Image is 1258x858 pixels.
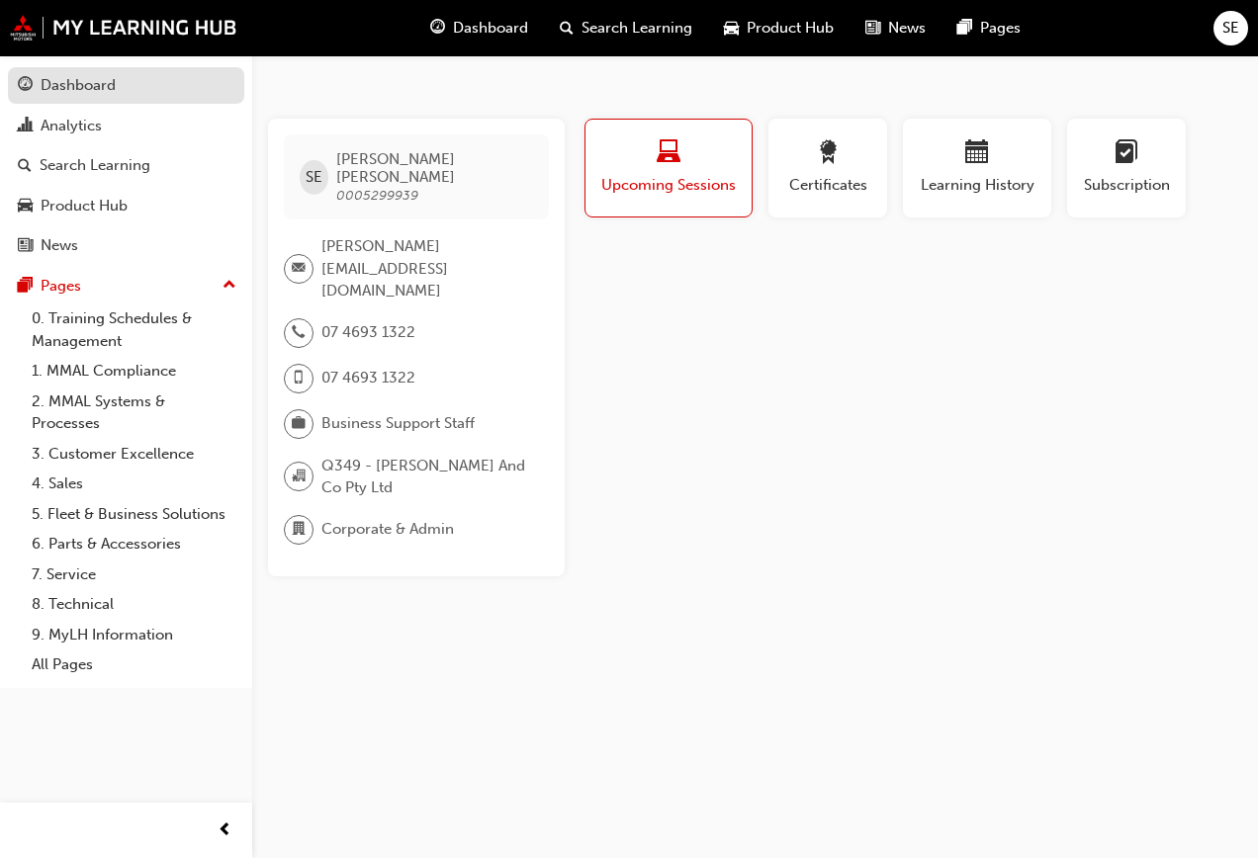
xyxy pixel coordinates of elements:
[560,16,574,41] span: search-icon
[321,367,415,389] span: 07 4693 1322
[8,67,244,104] a: Dashboard
[414,8,544,48] a: guage-iconDashboard
[768,119,887,217] button: Certificates
[657,140,680,167] span: laptop-icon
[41,275,81,298] div: Pages
[816,140,840,167] span: award-icon
[24,386,244,439] a: 2. MMAL Systems & Processes
[582,17,692,40] span: Search Learning
[430,16,445,41] span: guage-icon
[336,150,533,186] span: [PERSON_NAME] [PERSON_NAME]
[8,188,244,224] a: Product Hub
[18,118,33,135] span: chart-icon
[41,74,116,97] div: Dashboard
[24,439,244,470] a: 3. Customer Excellence
[708,8,850,48] a: car-iconProduct Hub
[292,517,306,543] span: department-icon
[1067,119,1186,217] button: Subscription
[292,366,306,391] span: mobile-icon
[292,411,306,437] span: briefcase-icon
[24,356,244,386] a: 1. MMAL Compliance
[41,115,102,137] div: Analytics
[336,187,418,204] span: 0005299939
[292,320,306,346] span: phone-icon
[903,119,1051,217] button: Learning History
[321,455,533,499] span: Q349 - [PERSON_NAME] And Co Pty Ltd
[8,63,244,268] button: DashboardAnalyticsSearch LearningProduct HubNews
[1115,140,1138,167] span: learningplan-icon
[957,16,972,41] span: pages-icon
[8,227,244,264] a: News
[18,278,33,296] span: pages-icon
[24,303,244,356] a: 0. Training Schedules & Management
[24,529,244,559] a: 6. Parts & Accessories
[18,237,33,255] span: news-icon
[1082,174,1171,197] span: Subscription
[8,268,244,304] button: Pages
[918,174,1036,197] span: Learning History
[965,140,989,167] span: calendar-icon
[980,17,1021,40] span: Pages
[544,8,708,48] a: search-iconSearch Learning
[292,464,306,489] span: organisation-icon
[888,17,926,40] span: News
[453,17,528,40] span: Dashboard
[584,119,753,217] button: Upcoming Sessions
[600,174,737,197] span: Upcoming Sessions
[747,17,834,40] span: Product Hub
[10,15,237,41] img: mmal
[865,16,880,41] span: news-icon
[321,235,533,302] span: [PERSON_NAME][EMAIL_ADDRESS][DOMAIN_NAME]
[24,620,244,650] a: 9. MyLH Information
[24,499,244,530] a: 5. Fleet & Business Solutions
[321,412,475,435] span: Business Support Staff
[223,273,236,299] span: up-icon
[306,166,322,189] span: SE
[24,649,244,680] a: All Pages
[783,174,872,197] span: Certificates
[18,77,33,95] span: guage-icon
[724,16,739,41] span: car-icon
[24,469,244,499] a: 4. Sales
[942,8,1036,48] a: pages-iconPages
[321,518,454,541] span: Corporate & Admin
[18,157,32,175] span: search-icon
[41,195,128,217] div: Product Hub
[24,559,244,590] a: 7. Service
[41,234,78,257] div: News
[850,8,942,48] a: news-iconNews
[24,589,244,620] a: 8. Technical
[292,256,306,282] span: email-icon
[18,198,33,215] span: car-icon
[218,818,232,843] span: prev-icon
[40,154,150,177] div: Search Learning
[8,147,244,184] a: Search Learning
[1222,17,1239,40] span: SE
[1213,11,1248,45] button: SE
[321,321,415,344] span: 07 4693 1322
[8,108,244,144] a: Analytics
